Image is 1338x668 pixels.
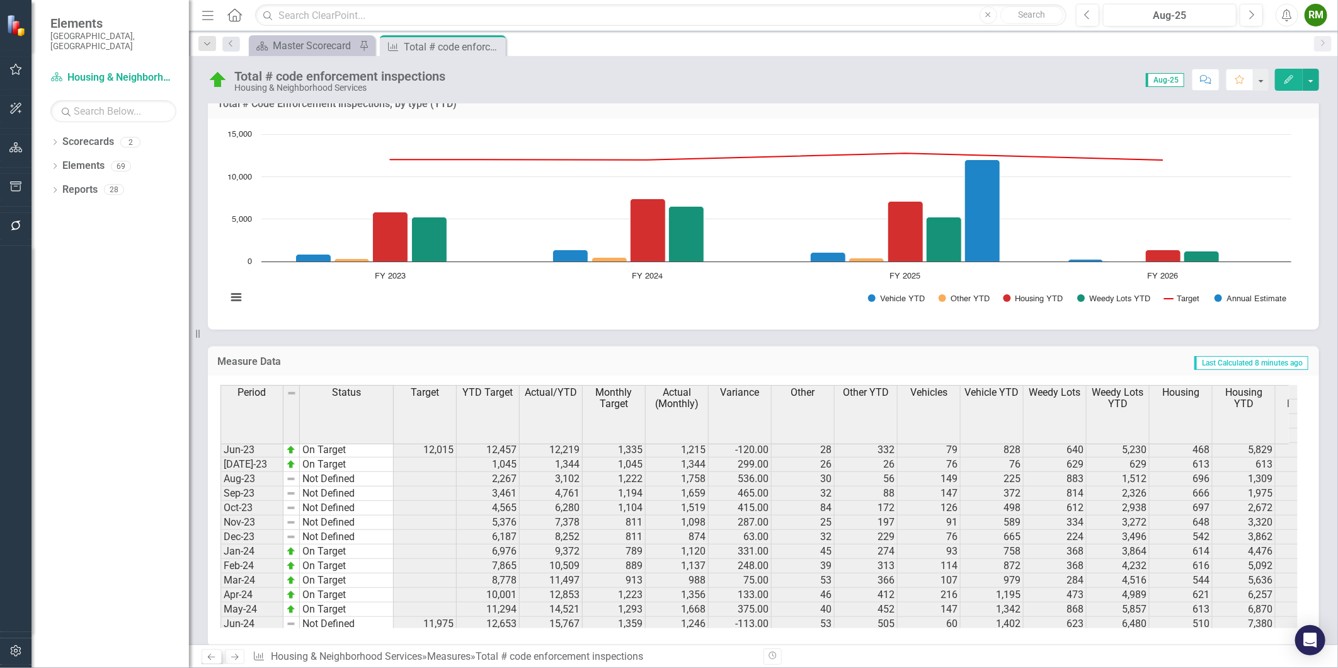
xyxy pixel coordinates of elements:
[520,501,583,515] td: 6,280
[1024,530,1087,544] td: 224
[300,501,394,515] td: Not Defined
[220,128,1298,317] svg: Interactive chart
[300,487,394,501] td: Not Defined
[286,488,296,498] img: 8DAGhfEEPCf229AAAAAElFTkSuQmCC
[296,254,331,262] path: FY 2023, 828. Vehicle YTD.
[961,617,1024,631] td: 1,402
[1087,544,1150,559] td: 3,864
[286,459,296,469] img: zOikAAAAAElFTkSuQmCC
[1024,515,1087,530] td: 334
[709,472,772,487] td: 536.00
[394,443,457,458] td: 12,015
[772,617,835,631] td: 53
[457,559,520,573] td: 7,865
[961,573,1024,588] td: 979
[255,4,1066,26] input: Search ClearPoint...
[253,650,754,664] div: » »
[1150,530,1213,544] td: 542
[888,201,923,262] path: FY 2025 , 7,091. Housing YTD.
[709,443,772,458] td: -120.00
[1162,387,1199,398] span: Housing
[791,387,815,398] span: Other
[220,128,1307,317] div: Chart. Highcharts interactive chart.
[1213,472,1276,487] td: 1,309
[583,573,646,588] td: 913
[835,501,898,515] td: 172
[709,617,772,631] td: -113.00
[1024,602,1087,617] td: 868
[300,617,394,631] td: Not Defined
[898,458,961,472] td: 76
[62,159,105,173] a: Elements
[234,83,445,93] div: Housing & Neighborhood Services
[220,588,283,602] td: Apr-24
[1150,501,1213,515] td: 697
[220,573,283,588] td: Mar-24
[1087,515,1150,530] td: 3,272
[286,503,296,513] img: 8DAGhfEEPCf229AAAAAElFTkSuQmCC
[457,515,520,530] td: 5,376
[286,619,296,629] img: 8DAGhfEEPCf229AAAAAElFTkSuQmCC
[772,588,835,602] td: 46
[286,474,296,484] img: 8DAGhfEEPCf229AAAAAElFTkSuQmCC
[961,501,1024,515] td: 498
[835,487,898,501] td: 88
[1024,487,1087,501] td: 814
[646,559,709,573] td: 1,137
[898,443,961,458] td: 79
[286,532,296,542] img: 8DAGhfEEPCf229AAAAAElFTkSuQmCC
[1146,73,1184,87] span: Aug-25
[50,16,176,31] span: Elements
[220,602,283,617] td: May-24
[62,135,114,149] a: Scorecards
[1213,573,1276,588] td: 5,636
[1213,617,1276,631] td: 7,380
[252,38,356,54] a: Master Scorecard
[1018,9,1045,20] span: Search
[208,70,228,90] img: On Target
[1213,458,1276,472] td: 613
[217,356,606,367] h3: Measure Data
[457,487,520,501] td: 3,461
[772,515,835,530] td: 25
[961,602,1024,617] td: 1,342
[721,387,760,398] span: Variance
[220,443,283,458] td: Jun-23
[898,573,961,588] td: 107
[1305,4,1327,26] button: RM
[287,388,297,398] img: 8DAGhfEEPCf229AAAAAElFTkSuQmCC
[772,501,835,515] td: 84
[1164,294,1199,304] button: Show Target
[772,559,835,573] td: 39
[835,458,898,472] td: 26
[1213,544,1276,559] td: 4,476
[1194,356,1308,370] span: Last Calculated 8 minutes ago
[835,559,898,573] td: 313
[898,544,961,559] td: 93
[709,458,772,472] td: 299.00
[120,137,140,147] div: 2
[427,650,471,662] a: Measures
[1068,259,1104,262] path: FY 2026, 265. Vehicle YTD.
[583,487,646,501] td: 1,194
[520,530,583,544] td: 8,252
[583,443,646,458] td: 1,335
[835,530,898,544] td: 229
[709,588,772,602] td: 133.00
[646,472,709,487] td: 1,758
[520,472,583,487] td: 3,102
[583,602,646,617] td: 1,293
[220,515,283,530] td: Nov-23
[592,257,627,262] path: FY 2024, 505. Other YTD.
[898,588,961,602] td: 216
[646,573,709,588] td: 988
[220,472,283,487] td: Aug-23
[1213,515,1276,530] td: 3,320
[849,258,884,262] path: FY 2025 , 396. Other YTD.
[227,289,244,306] button: View chart menu, Chart
[300,544,394,559] td: On Target
[463,387,513,398] span: YTD Target
[1087,487,1150,501] td: 2,326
